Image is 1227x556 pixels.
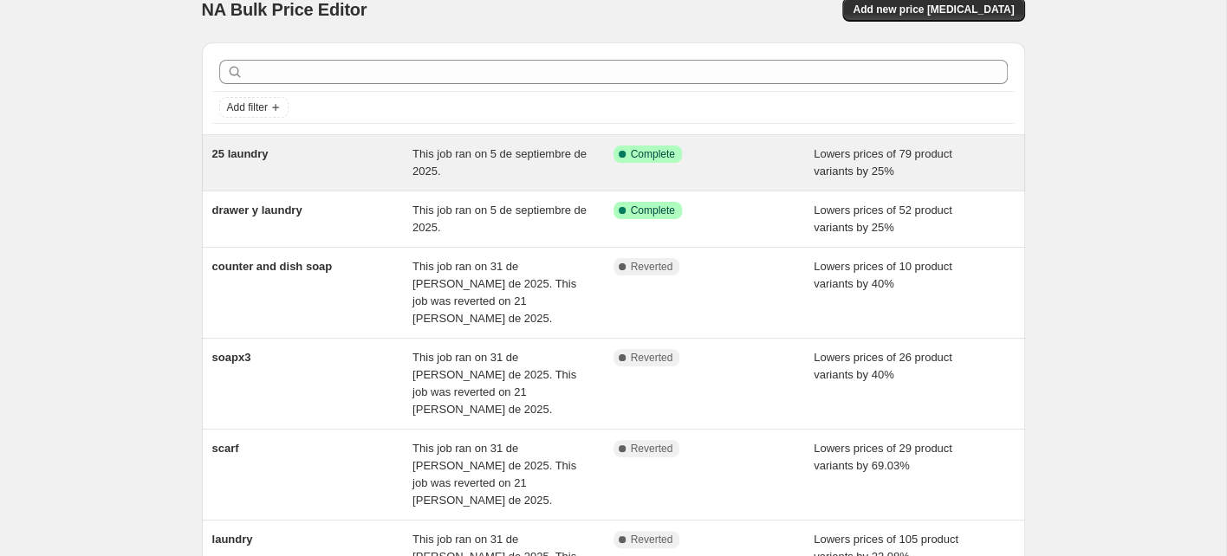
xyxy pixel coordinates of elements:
span: Lowers prices of 29 product variants by 69.03% [814,442,952,472]
span: This job ran on 5 de septiembre de 2025. [412,204,587,234]
span: Lowers prices of 10 product variants by 40% [814,260,952,290]
span: laundry [212,533,253,546]
span: Lowers prices of 26 product variants by 40% [814,351,952,381]
span: soapx3 [212,351,251,364]
span: Reverted [631,260,673,274]
span: Add filter [227,100,268,114]
span: 25 laundry [212,147,269,160]
span: Add new price [MEDICAL_DATA] [853,3,1014,16]
span: This job ran on 31 de [PERSON_NAME] de 2025. This job was reverted on 21 [PERSON_NAME] de 2025. [412,442,576,507]
span: This job ran on 31 de [PERSON_NAME] de 2025. This job was reverted on 21 [PERSON_NAME] de 2025. [412,260,576,325]
span: Reverted [631,351,673,365]
button: Add filter [219,97,289,118]
span: Complete [631,204,675,217]
span: Reverted [631,533,673,546]
span: This job ran on 31 de [PERSON_NAME] de 2025. This job was reverted on 21 [PERSON_NAME] de 2025. [412,351,576,416]
span: Complete [631,147,675,161]
span: Reverted [631,442,673,456]
span: Lowers prices of 79 product variants by 25% [814,147,952,178]
span: drawer y laundry [212,204,302,217]
span: scarf [212,442,239,455]
span: This job ran on 5 de septiembre de 2025. [412,147,587,178]
span: Lowers prices of 52 product variants by 25% [814,204,952,234]
span: counter and dish soap [212,260,333,273]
